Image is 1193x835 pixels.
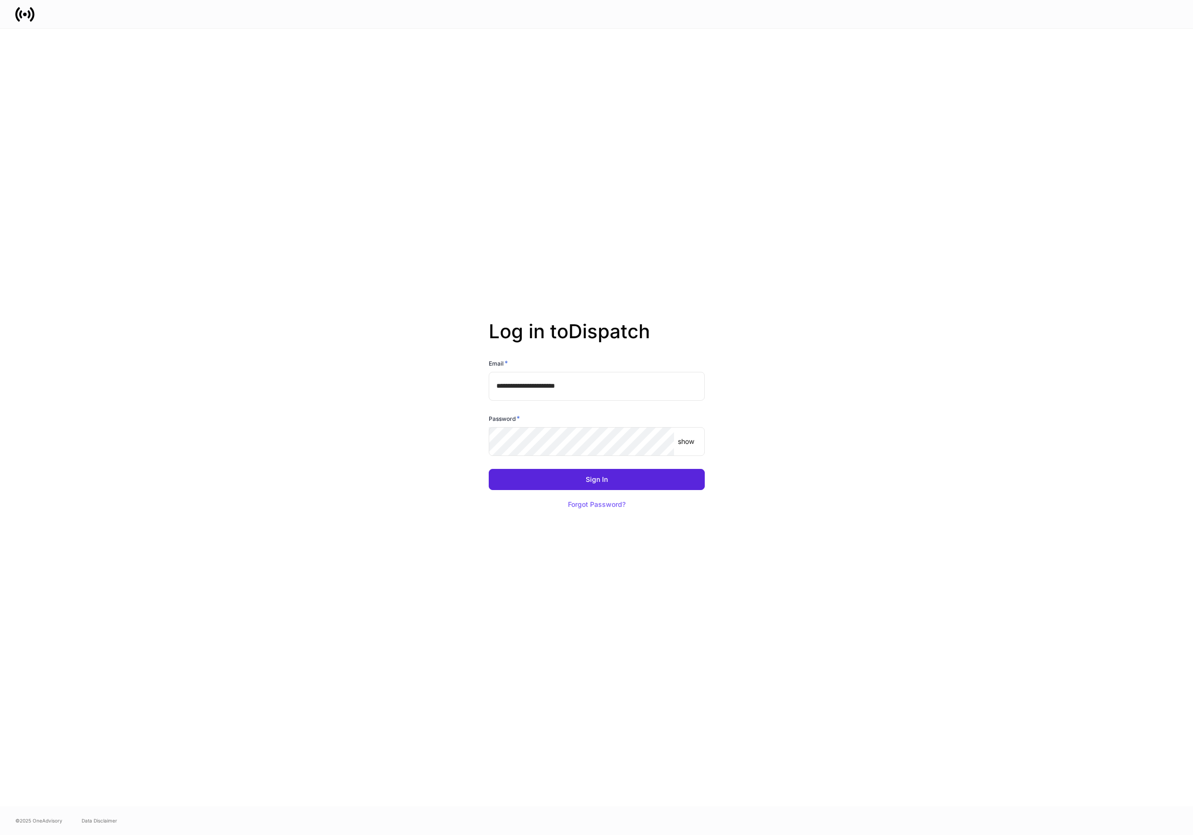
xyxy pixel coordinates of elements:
[568,501,626,508] div: Forgot Password?
[489,320,705,358] h2: Log in to Dispatch
[678,437,694,446] p: show
[489,469,705,490] button: Sign In
[489,414,520,423] h6: Password
[489,358,508,368] h6: Email
[82,817,117,824] a: Data Disclaimer
[586,476,608,483] div: Sign In
[15,817,62,824] span: © 2025 OneAdvisory
[556,494,638,515] button: Forgot Password?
